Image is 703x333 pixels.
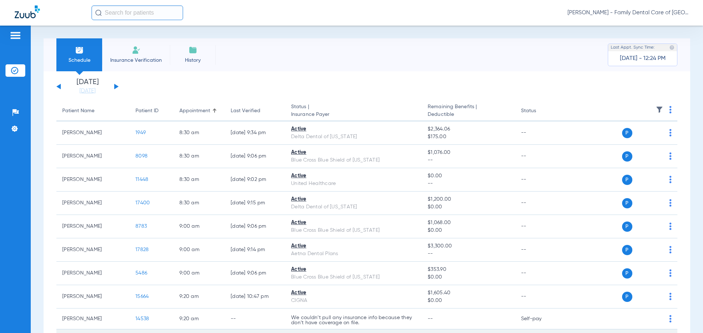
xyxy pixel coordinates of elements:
[135,107,168,115] div: Patient ID
[56,192,130,215] td: [PERSON_NAME]
[515,145,565,168] td: --
[428,156,509,164] span: --
[225,215,285,238] td: [DATE] 9:06 PM
[622,222,632,232] span: P
[515,238,565,262] td: --
[66,87,109,95] a: [DATE]
[174,192,225,215] td: 8:30 AM
[135,247,149,252] span: 17828
[620,55,666,62] span: [DATE] - 12:24 PM
[622,175,632,185] span: P
[231,107,260,115] div: Last Verified
[515,121,565,145] td: --
[285,101,422,121] th: Status |
[174,238,225,262] td: 9:00 AM
[108,57,164,64] span: Insurance Verification
[669,129,672,136] img: group-dot-blue.svg
[515,101,565,121] th: Status
[56,121,130,145] td: [PERSON_NAME]
[15,5,40,18] img: Zuub Logo
[622,128,632,138] span: P
[428,242,509,250] span: $3,300.00
[669,315,672,322] img: group-dot-blue.svg
[515,168,565,192] td: --
[669,293,672,300] img: group-dot-blue.svg
[669,45,674,50] img: last sync help info
[174,121,225,145] td: 8:30 AM
[291,172,416,180] div: Active
[225,309,285,329] td: --
[568,9,688,16] span: [PERSON_NAME] - Family Dental Care of [GEOGRAPHIC_DATA]
[135,107,159,115] div: Patient ID
[291,315,416,325] p: We couldn’t pull any insurance info because they don’t have coverage on file.
[291,125,416,133] div: Active
[291,149,416,156] div: Active
[56,285,130,309] td: [PERSON_NAME]
[179,107,219,115] div: Appointment
[428,227,509,234] span: $0.00
[135,177,148,182] span: 11448
[291,196,416,203] div: Active
[291,156,416,164] div: Blue Cross Blue Shield of [US_STATE]
[428,133,509,141] span: $175.00
[515,215,565,238] td: --
[515,309,565,329] td: Self-pay
[66,79,109,95] li: [DATE]
[291,227,416,234] div: Blue Cross Blue Shield of [US_STATE]
[135,294,149,299] span: 15664
[62,107,124,115] div: Patient Name
[10,31,21,40] img: hamburger-icon
[174,215,225,238] td: 9:00 AM
[135,130,146,135] span: 1949
[291,180,416,188] div: United Healthcare
[669,106,672,113] img: group-dot-blue.svg
[135,154,148,159] span: 8098
[669,269,672,277] img: group-dot-blue.svg
[622,198,632,208] span: P
[291,297,416,304] div: CIGNA
[669,223,672,230] img: group-dot-blue.svg
[179,107,210,115] div: Appointment
[515,262,565,285] td: --
[428,273,509,281] span: $0.00
[611,44,655,51] span: Last Appt. Sync Time:
[428,219,509,227] span: $1,068.00
[428,125,509,133] span: $2,364.06
[225,238,285,262] td: [DATE] 9:14 PM
[291,266,416,273] div: Active
[135,200,150,205] span: 17400
[428,180,509,188] span: --
[174,309,225,329] td: 9:20 AM
[56,238,130,262] td: [PERSON_NAME]
[291,273,416,281] div: Blue Cross Blue Shield of [US_STATE]
[225,121,285,145] td: [DATE] 9:34 PM
[175,57,210,64] span: History
[291,250,416,258] div: Aetna Dental Plans
[75,46,84,54] img: Schedule
[515,285,565,309] td: --
[428,111,509,118] span: Deductible
[669,176,672,183] img: group-dot-blue.svg
[135,316,149,321] span: 14538
[225,262,285,285] td: [DATE] 9:06 PM
[515,192,565,215] td: --
[135,224,147,229] span: 8783
[174,262,225,285] td: 9:00 AM
[291,219,416,227] div: Active
[422,101,515,121] th: Remaining Benefits |
[656,106,663,113] img: filter.svg
[231,107,279,115] div: Last Verified
[135,270,147,276] span: 5486
[428,266,509,273] span: $353.90
[428,149,509,156] span: $1,076.00
[622,245,632,255] span: P
[56,309,130,329] td: [PERSON_NAME]
[56,145,130,168] td: [PERSON_NAME]
[428,203,509,211] span: $0.00
[56,215,130,238] td: [PERSON_NAME]
[428,289,509,297] span: $1,605.40
[428,172,509,180] span: $0.00
[225,285,285,309] td: [DATE] 10:47 PM
[622,268,632,279] span: P
[669,152,672,160] img: group-dot-blue.svg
